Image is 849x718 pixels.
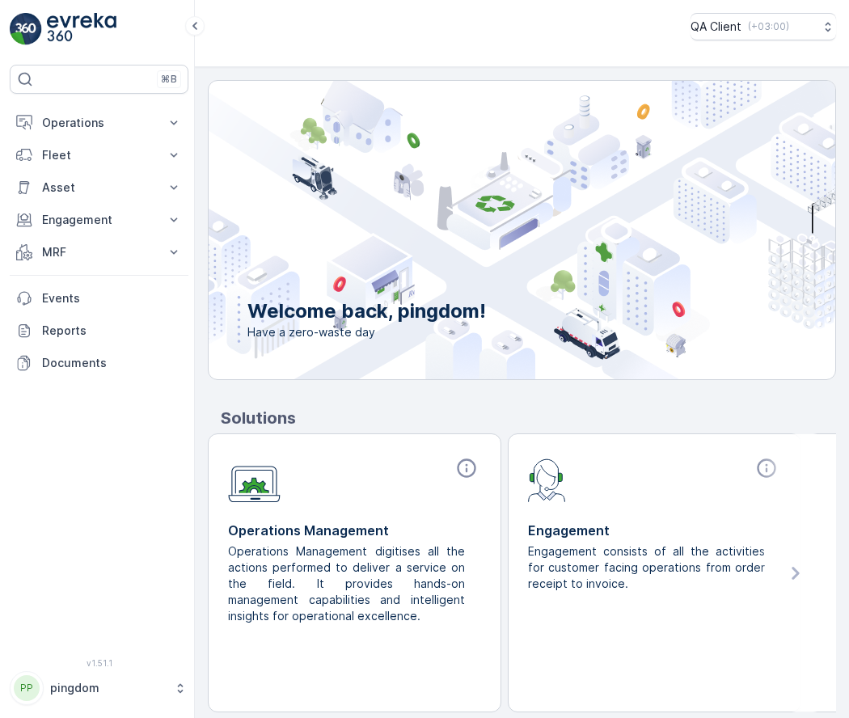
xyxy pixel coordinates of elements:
button: PPpingdom [10,671,188,705]
p: Fleet [42,147,156,163]
p: Operations Management digitises all the actions performed to deliver a service on the field. It p... [228,543,468,624]
button: Fleet [10,139,188,171]
p: Events [42,290,182,306]
img: logo [10,13,42,45]
p: Documents [42,355,182,371]
a: Documents [10,347,188,379]
p: ⌘B [161,73,177,86]
p: MRF [42,244,156,260]
p: Operations Management [228,521,481,540]
p: Reports [42,323,182,339]
img: module-icon [228,457,281,503]
p: Solutions [221,406,836,430]
span: v 1.51.1 [10,658,188,668]
button: Engagement [10,204,188,236]
span: Have a zero-waste day [247,324,486,340]
p: Welcome back, pingdom! [247,298,486,324]
p: Engagement consists of all the activities for customer facing operations from order receipt to in... [528,543,768,592]
a: Events [10,282,188,315]
a: Reports [10,315,188,347]
button: QA Client(+03:00) [691,13,836,40]
button: Asset [10,171,188,204]
img: module-icon [528,457,566,502]
img: logo_light-DOdMpM7g.png [47,13,116,45]
p: QA Client [691,19,741,35]
p: Engagement [528,521,781,540]
p: Engagement [42,212,156,228]
button: Operations [10,107,188,139]
p: Asset [42,179,156,196]
div: PP [14,675,40,701]
button: MRF [10,236,188,268]
p: Operations [42,115,156,131]
p: ( +03:00 ) [748,20,789,33]
p: pingdom [50,680,166,696]
img: city illustration [136,81,835,379]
